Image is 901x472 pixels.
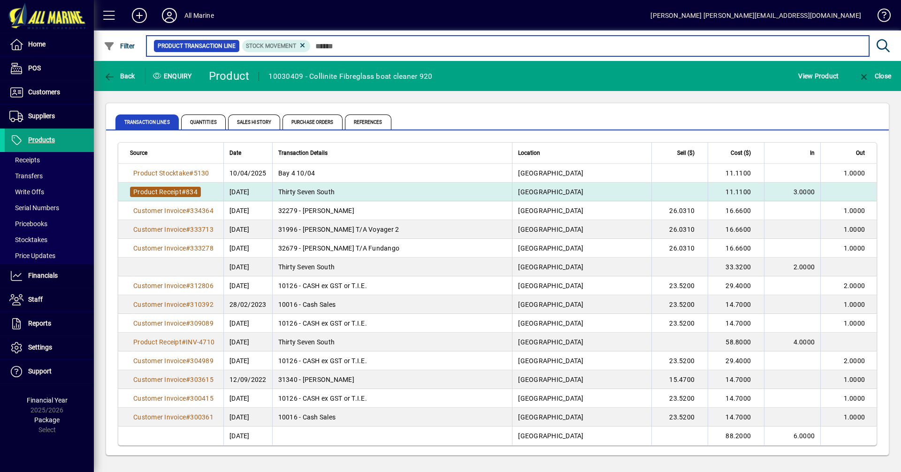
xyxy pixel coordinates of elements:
span: Financial Year [27,396,68,404]
td: 23.5200 [651,389,708,408]
div: Date [229,148,267,158]
span: [GEOGRAPHIC_DATA] [518,282,583,289]
app-page-header-button: Close enquiry [848,68,901,84]
span: [GEOGRAPHIC_DATA] [518,320,583,327]
span: [GEOGRAPHIC_DATA] [518,395,583,402]
span: Sales History [228,114,280,129]
span: POS [28,64,41,72]
a: Customer Invoice#312806 [130,281,217,291]
span: Customer Invoice [133,413,186,421]
span: 334364 [190,207,214,214]
span: Date [229,148,241,158]
a: Product Receipt#834 [130,187,201,197]
span: Customer Invoice [133,301,186,308]
td: [DATE] [223,426,272,445]
button: Add [124,7,154,24]
span: 312806 [190,282,214,289]
span: 1.0000 [844,226,865,233]
span: 309089 [190,320,214,327]
td: [DATE] [223,276,272,295]
span: 5130 [194,169,209,177]
a: Financials [5,264,94,288]
td: Thirty Seven South [272,333,512,351]
span: Sell ($) [677,148,695,158]
div: Product [209,69,250,84]
a: Customer Invoice#333713 [130,224,217,235]
td: [DATE] [223,183,272,201]
td: 23.5200 [651,276,708,295]
td: 14.7000 [708,389,764,408]
button: Close [856,68,893,84]
td: 31996 - [PERSON_NAME] T/A Voyager 2 [272,220,512,239]
span: 300415 [190,395,214,402]
a: Customer Invoice#300415 [130,393,217,403]
span: 303615 [190,376,214,383]
span: Stocktakes [9,236,47,244]
span: 304989 [190,357,214,365]
span: [GEOGRAPHIC_DATA] [518,301,583,308]
span: 1.0000 [844,395,865,402]
span: 4.0000 [794,338,815,346]
td: 16.6600 [708,201,764,220]
button: Profile [154,7,184,24]
span: 1.0000 [844,169,865,177]
span: Customer Invoice [133,395,186,402]
span: [GEOGRAPHIC_DATA] [518,244,583,252]
span: Customer Invoice [133,320,186,327]
span: Pricebooks [9,220,47,228]
span: 2.0000 [794,263,815,271]
span: In [810,148,815,158]
span: 1.0000 [844,244,865,252]
span: # [186,244,190,252]
app-page-header-button: Back [94,68,145,84]
td: [DATE] [223,258,272,276]
span: 1.0000 [844,301,865,308]
td: 26.0310 [651,201,708,220]
a: Suppliers [5,105,94,128]
td: 32279 - [PERSON_NAME] [272,201,512,220]
span: Customers [28,88,60,96]
span: Customer Invoice [133,376,186,383]
span: Product Receipt [133,338,182,346]
a: Customer Invoice#300361 [130,412,217,422]
a: Reports [5,312,94,335]
td: 29.4000 [708,351,764,370]
span: # [186,357,190,365]
div: Source [130,148,218,158]
td: 23.5200 [651,314,708,333]
a: Product Stocktake#5130 [130,168,213,178]
span: [GEOGRAPHIC_DATA] [518,226,583,233]
span: Transaction Lines [115,114,179,129]
span: Customer Invoice [133,282,186,289]
td: [DATE] [223,351,272,370]
td: Bay 4 10/04 [272,164,512,183]
div: Location [518,148,646,158]
a: Pricebooks [5,216,94,232]
td: Thirty Seven South [272,183,512,201]
span: Suppliers [28,112,55,120]
td: [DATE] [223,201,272,220]
a: Write Offs [5,184,94,200]
span: # [186,320,190,327]
a: Receipts [5,152,94,168]
a: Customers [5,81,94,104]
td: 26.0310 [651,239,708,258]
a: Customer Invoice#310392 [130,299,217,310]
a: Customer Invoice#303615 [130,374,217,385]
span: 310392 [190,301,214,308]
div: Sell ($) [657,148,703,158]
a: Customer Invoice#333278 [130,243,217,253]
span: 333278 [190,244,214,252]
span: Stock movement [246,43,296,49]
span: Cost ($) [731,148,751,158]
span: Home [28,40,46,48]
span: Location [518,148,540,158]
td: 16.6600 [708,239,764,258]
a: Knowledge Base [870,2,889,32]
span: # [182,338,186,346]
span: Source [130,148,147,158]
button: Back [101,68,137,84]
td: [DATE] [223,314,272,333]
a: Settings [5,336,94,359]
span: [GEOGRAPHIC_DATA] [518,376,583,383]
